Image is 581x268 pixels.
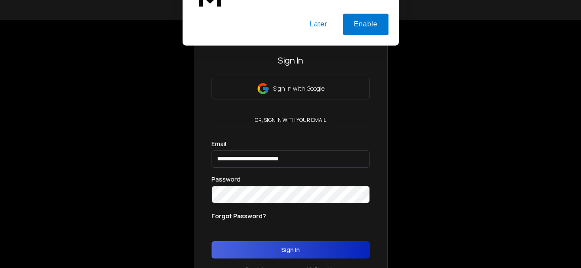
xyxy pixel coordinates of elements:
label: Password [212,176,241,182]
p: or, sign in with your email [251,117,330,124]
button: Sign In [212,241,370,258]
button: Later [299,45,338,67]
button: Enable [343,45,388,67]
img: notification icon [193,10,228,45]
p: Forgot Password? [212,212,266,220]
p: Sign in with Google [273,84,324,93]
button: Sign in with Google [212,78,370,99]
label: Email [212,141,226,147]
div: Enable notifications to stay on top of your campaigns with real-time updates on replies. [228,10,388,30]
